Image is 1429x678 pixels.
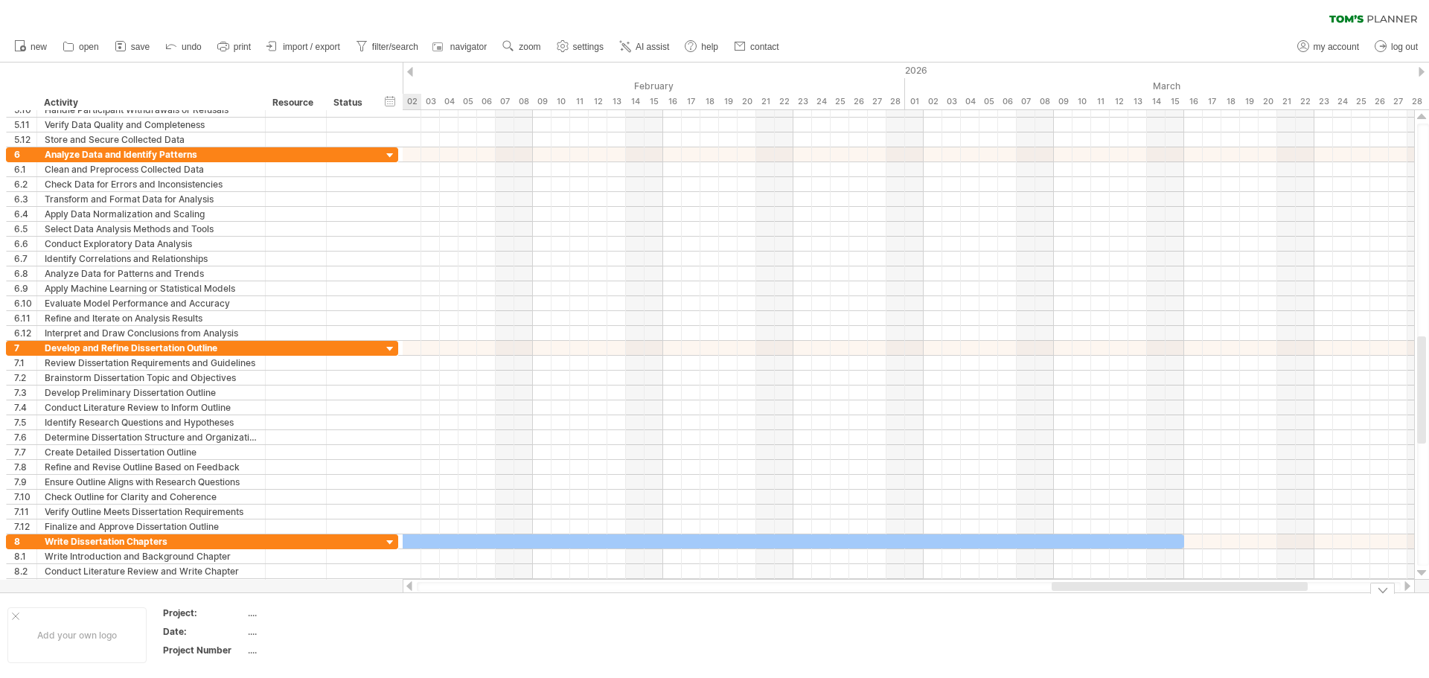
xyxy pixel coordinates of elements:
div: Thursday, 26 February 2026 [849,94,868,109]
div: Refine and Iterate on Analysis Results [45,311,258,325]
div: Sunday, 15 February 2026 [645,94,663,109]
div: Check Data for Errors and Inconsistencies [45,177,258,191]
div: Monday, 23 March 2026 [1314,94,1333,109]
div: Determine Dissertation Structure and Organization [45,430,258,444]
div: 6.5 [14,222,36,236]
a: print [214,37,255,57]
div: Thursday, 12 March 2026 [1110,94,1128,109]
div: 6.11 [14,311,36,325]
a: open [59,37,103,57]
div: 6.3 [14,192,36,206]
div: Friday, 20 February 2026 [738,94,756,109]
div: Date: [163,625,245,638]
div: Tuesday, 3 February 2026 [421,94,440,109]
div: 8.2 [14,564,36,578]
a: contact [730,37,784,57]
div: Refine and Revise Outline Based on Feedback [45,460,258,474]
div: Tuesday, 3 March 2026 [942,94,961,109]
div: Friday, 6 March 2026 [998,94,1017,109]
div: Saturday, 28 March 2026 [1407,94,1426,109]
div: Saturday, 7 March 2026 [1017,94,1035,109]
div: Saturday, 28 February 2026 [886,94,905,109]
span: save [131,42,150,52]
div: Check Outline for Clarity and Coherence [45,490,258,504]
div: Store and Secure Collected Data [45,132,258,147]
div: Wednesday, 18 March 2026 [1221,94,1240,109]
div: 7 [14,341,36,355]
div: Write Introduction and Background Chapter [45,549,258,563]
div: Tuesday, 17 March 2026 [1203,94,1221,109]
a: my account [1294,37,1364,57]
span: my account [1314,42,1359,52]
div: 6.1 [14,162,36,176]
div: Verify Outline Meets Dissertation Requirements [45,505,258,519]
a: AI assist [616,37,674,57]
a: log out [1371,37,1422,57]
div: Project Number [163,644,245,656]
div: 6.12 [14,326,36,340]
div: Analyze Data and Identify Patterns [45,147,258,161]
div: Saturday, 14 February 2026 [626,94,645,109]
div: Thursday, 19 March 2026 [1240,94,1259,109]
div: Conduct Literature Review to Inform Outline [45,400,258,415]
a: navigator [430,37,491,57]
a: help [681,37,723,57]
div: 7.11 [14,505,36,519]
div: Identify Correlations and Relationships [45,252,258,266]
div: .... [248,625,373,638]
div: Monday, 23 February 2026 [793,94,812,109]
div: 7.1 [14,356,36,370]
div: Monday, 2 February 2026 [403,94,421,109]
div: Tuesday, 24 February 2026 [812,94,831,109]
div: Friday, 13 March 2026 [1128,94,1147,109]
div: Tuesday, 24 March 2026 [1333,94,1352,109]
div: Develop Preliminary Dissertation Outline [45,386,258,400]
div: Develop and Refine Dissertation Outline [45,341,258,355]
div: Friday, 6 February 2026 [477,94,496,109]
div: 6.6 [14,237,36,251]
div: 7.8 [14,460,36,474]
a: import / export [263,37,345,57]
div: Resource [272,95,318,110]
div: Monday, 9 February 2026 [533,94,552,109]
span: navigator [450,42,487,52]
div: Thursday, 5 March 2026 [979,94,998,109]
div: .... [248,607,373,619]
div: Wednesday, 4 February 2026 [440,94,458,109]
div: 5.12 [14,132,36,147]
div: 7.2 [14,371,36,385]
div: Conduct Exploratory Data Analysis [45,237,258,251]
div: Saturday, 14 March 2026 [1147,94,1166,109]
div: Wednesday, 4 March 2026 [961,94,979,109]
div: Create Detailed Dissertation Outline [45,445,258,459]
div: Wednesday, 11 March 2026 [1091,94,1110,109]
div: Wednesday, 11 February 2026 [570,94,589,109]
div: Thursday, 5 February 2026 [458,94,477,109]
div: Thursday, 26 March 2026 [1370,94,1389,109]
div: 6.4 [14,207,36,221]
span: help [701,42,718,52]
div: Review Dissertation Requirements and Guidelines [45,356,258,370]
div: Sunday, 22 March 2026 [1296,94,1314,109]
span: contact [750,42,779,52]
div: Friday, 27 March 2026 [1389,94,1407,109]
div: Apply Data Normalization and Scaling [45,207,258,221]
div: Friday, 20 March 2026 [1259,94,1277,109]
div: Monday, 9 March 2026 [1054,94,1072,109]
div: 7.12 [14,519,36,534]
div: Finalize and Approve Dissertation Outline [45,519,258,534]
div: 8.3 [14,579,36,593]
span: settings [573,42,604,52]
div: 7.9 [14,475,36,489]
div: Project: [163,607,245,619]
span: AI assist [636,42,669,52]
div: 5.11 [14,118,36,132]
div: 8.1 [14,549,36,563]
div: 6.7 [14,252,36,266]
div: Tuesday, 17 February 2026 [682,94,700,109]
div: Status [333,95,366,110]
div: Sunday, 15 March 2026 [1166,94,1184,109]
div: Monday, 16 February 2026 [663,94,682,109]
div: Activity [44,95,257,110]
div: Friday, 13 February 2026 [607,94,626,109]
